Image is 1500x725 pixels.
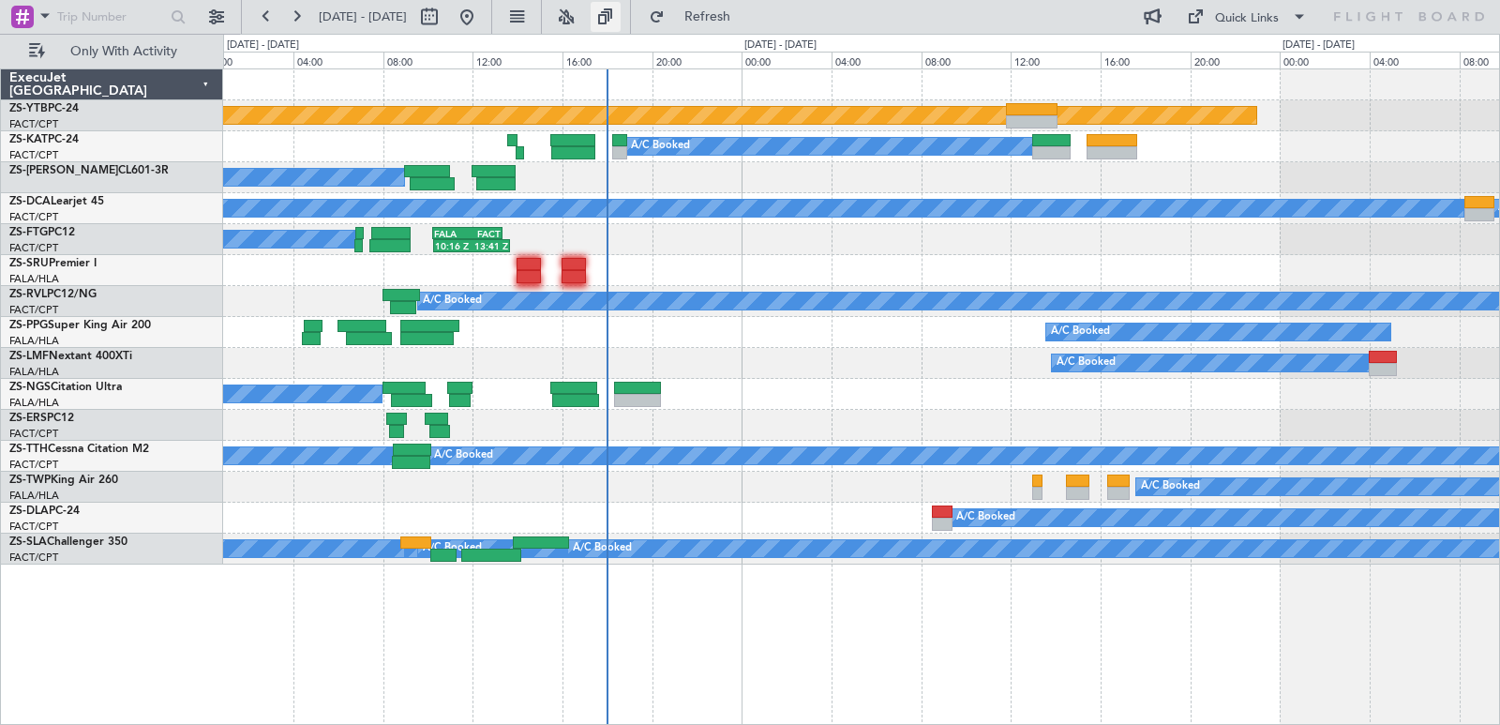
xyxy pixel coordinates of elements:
[9,303,58,317] a: FACT/CPT
[922,52,1012,68] div: 08:00
[9,227,75,238] a: ZS-FTGPC12
[203,52,293,68] div: 00:00
[742,52,832,68] div: 00:00
[640,2,753,32] button: Refresh
[9,258,49,269] span: ZS-SRU
[9,320,151,331] a: ZS-PPGSuper King Air 200
[9,134,48,145] span: ZS-KAT
[9,258,97,269] a: ZS-SRUPremier I
[21,37,203,67] button: Only With Activity
[1280,52,1370,68] div: 00:00
[9,210,58,224] a: FACT/CPT
[9,334,59,348] a: FALA/HLA
[9,413,47,424] span: ZS-ERS
[9,396,59,410] a: FALA/HLA
[9,351,49,362] span: ZS-LMF
[9,536,47,548] span: ZS-SLA
[9,117,58,131] a: FACT/CPT
[1057,349,1116,377] div: A/C Booked
[744,38,817,53] div: [DATE] - [DATE]
[9,196,51,207] span: ZS-DCA
[573,535,632,563] div: A/C Booked
[652,52,742,68] div: 20:00
[562,52,652,68] div: 16:00
[423,535,482,563] div: A/C Booked
[9,289,47,300] span: ZS-RVL
[9,382,122,393] a: ZS-NGSCitation Ultra
[9,227,48,238] span: ZS-FTG
[9,427,58,441] a: FACT/CPT
[9,506,49,517] span: ZS-DLA
[631,132,690,160] div: A/C Booked
[467,228,500,239] div: FACT
[9,196,104,207] a: ZS-DCALearjet 45
[9,165,169,176] a: ZS-[PERSON_NAME]CL601-3R
[9,365,59,379] a: FALA/HLA
[9,103,48,114] span: ZS-YTB
[435,240,472,251] div: 10:16 Z
[1191,52,1281,68] div: 20:00
[832,52,922,68] div: 04:00
[434,442,493,470] div: A/C Booked
[9,506,80,517] a: ZS-DLAPC-24
[9,382,51,393] span: ZS-NGS
[1011,52,1101,68] div: 12:00
[1282,38,1355,53] div: [DATE] - [DATE]
[9,272,59,286] a: FALA/HLA
[423,287,482,315] div: A/C Booked
[9,320,48,331] span: ZS-PPG
[9,165,118,176] span: ZS-[PERSON_NAME]
[9,536,127,548] a: ZS-SLAChallenger 350
[9,520,58,534] a: FACT/CPT
[49,45,198,58] span: Only With Activity
[57,3,165,31] input: Trip Number
[9,458,58,472] a: FACT/CPT
[9,103,79,114] a: ZS-YTBPC-24
[1215,9,1279,28] div: Quick Links
[472,52,562,68] div: 12:00
[227,38,299,53] div: [DATE] - [DATE]
[319,8,407,25] span: [DATE] - [DATE]
[9,413,74,424] a: ZS-ERSPC12
[668,10,747,23] span: Refresh
[1177,2,1316,32] button: Quick Links
[1370,52,1460,68] div: 04:00
[9,148,58,162] a: FACT/CPT
[9,475,118,486] a: ZS-TWPKing Air 260
[434,228,467,239] div: FALA
[383,52,473,68] div: 08:00
[9,444,149,455] a: ZS-TTHCessna Citation M2
[9,351,132,362] a: ZS-LMFNextant 400XTi
[1141,473,1200,501] div: A/C Booked
[9,475,51,486] span: ZS-TWP
[9,241,58,255] a: FACT/CPT
[472,240,508,251] div: 13:41 Z
[956,504,1015,532] div: A/C Booked
[9,551,58,565] a: FACT/CPT
[9,444,48,455] span: ZS-TTH
[1051,318,1110,346] div: A/C Booked
[293,52,383,68] div: 04:00
[9,289,97,300] a: ZS-RVLPC12/NG
[9,489,59,503] a: FALA/HLA
[1101,52,1191,68] div: 16:00
[9,134,79,145] a: ZS-KATPC-24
